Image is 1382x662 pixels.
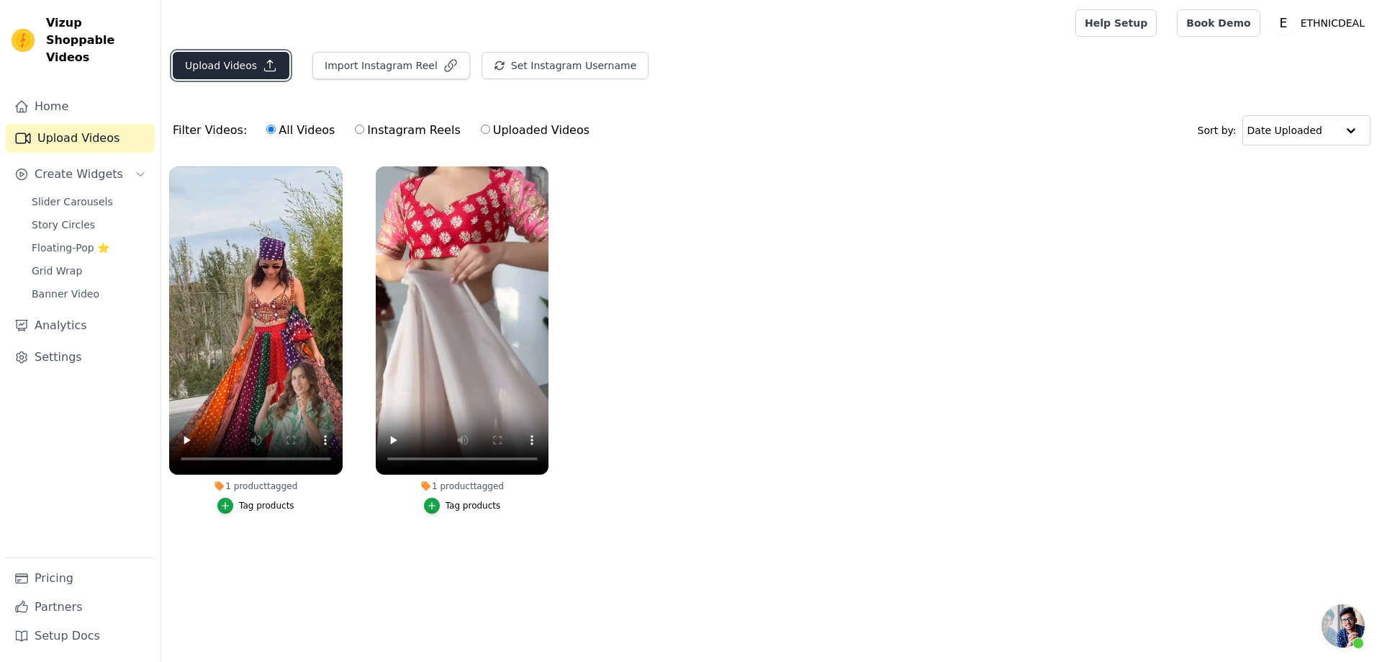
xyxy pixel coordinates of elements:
[480,121,590,140] label: Uploaded Videos
[32,287,99,301] span: Banner Video
[446,500,501,511] div: Tag products
[32,264,82,278] span: Grid Wrap
[1177,9,1260,37] a: Book Demo
[1295,10,1370,36] p: ETHNICDEAL
[6,564,155,593] a: Pricing
[173,52,289,79] button: Upload Videos
[1272,10,1370,36] button: E ETHNICDEAL
[239,500,294,511] div: Tag products
[6,124,155,153] a: Upload Videos
[46,14,149,66] span: Vizup Shoppable Videos
[23,284,155,304] a: Banner Video
[32,241,109,255] span: Floating-Pop ⭐
[32,218,95,232] span: Story Circles
[1075,9,1157,37] a: Help Setup
[355,125,364,134] input: Instagram Reels
[23,238,155,258] a: Floating-Pop ⭐
[1322,604,1365,648] a: Open chat
[482,52,649,79] button: Set Instagram Username
[6,622,155,650] a: Setup Docs
[169,480,343,492] div: 1 product tagged
[12,29,35,52] img: Vizup
[217,498,294,514] button: Tag products
[35,166,123,183] span: Create Widgets
[6,160,155,189] button: Create Widgets
[23,261,155,281] a: Grid Wrap
[23,192,155,212] a: Slider Carousels
[6,593,155,622] a: Partners
[32,194,113,209] span: Slider Carousels
[481,125,490,134] input: Uploaded Videos
[6,311,155,340] a: Analytics
[173,114,597,147] div: Filter Videos:
[1279,16,1287,30] text: E
[23,215,155,235] a: Story Circles
[1198,115,1371,146] div: Sort by:
[6,343,155,372] a: Settings
[376,480,549,492] div: 1 product tagged
[312,52,470,79] button: Import Instagram Reel
[354,121,461,140] label: Instagram Reels
[424,498,501,514] button: Tag products
[266,125,276,134] input: All Videos
[6,92,155,121] a: Home
[266,121,335,140] label: All Videos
